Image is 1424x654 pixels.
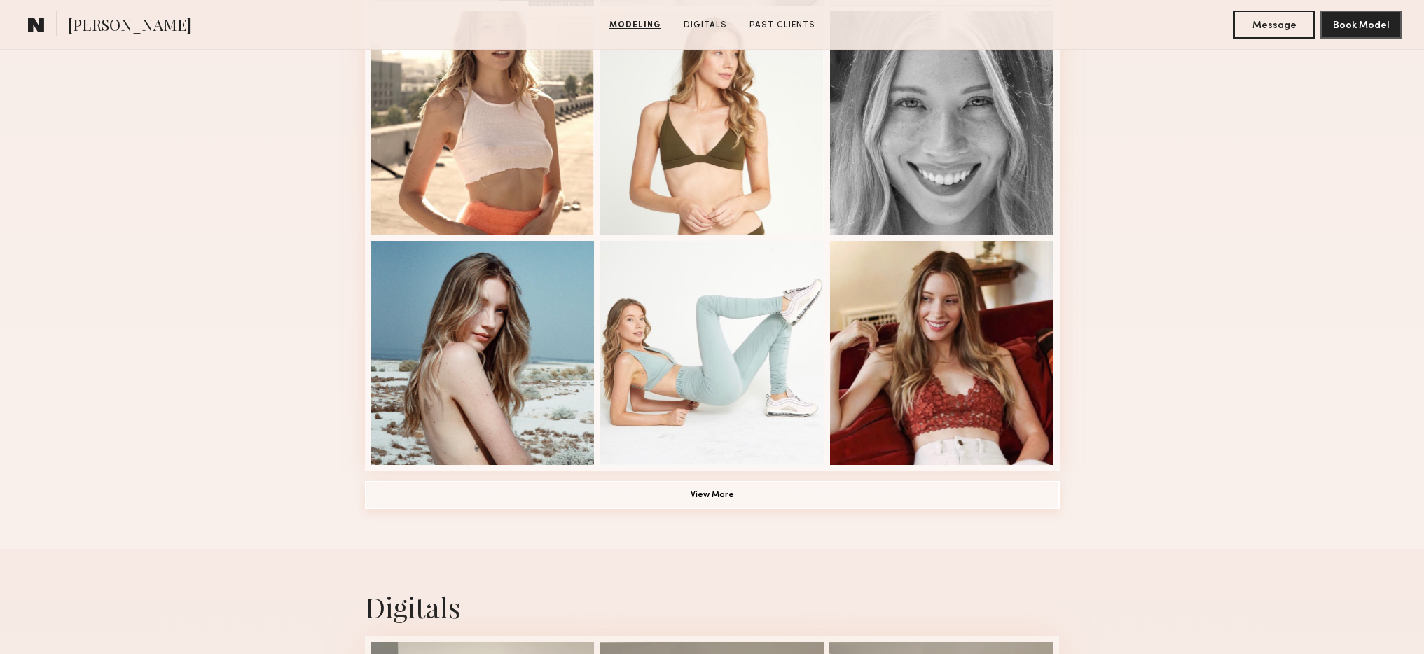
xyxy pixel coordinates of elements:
div: Digitals [365,588,1060,625]
button: View More [365,481,1060,509]
a: Past Clients [744,19,821,32]
a: Digitals [678,19,733,32]
button: Book Model [1320,11,1402,39]
a: Book Model [1320,18,1402,30]
button: Message [1233,11,1315,39]
a: Modeling [604,19,667,32]
span: [PERSON_NAME] [68,14,191,39]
